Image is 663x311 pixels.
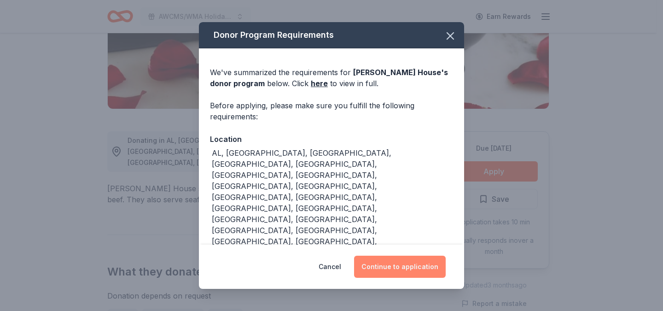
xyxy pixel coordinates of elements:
[210,67,453,89] div: We've summarized the requirements for below. Click to view in full.
[210,133,453,145] div: Location
[210,100,453,122] div: Before applying, please make sure you fulfill the following requirements:
[354,256,446,278] button: Continue to application
[311,78,328,89] a: here
[319,256,341,278] button: Cancel
[199,22,464,48] div: Donor Program Requirements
